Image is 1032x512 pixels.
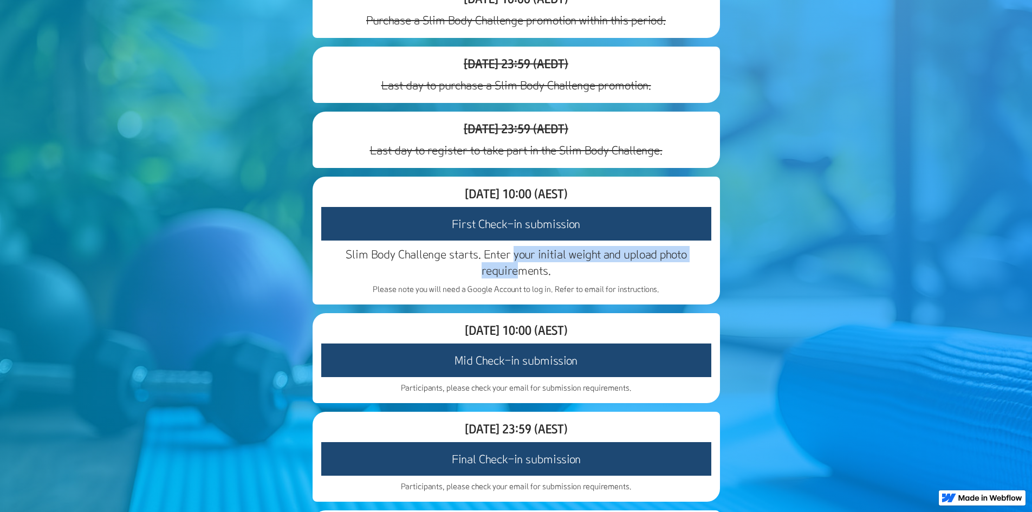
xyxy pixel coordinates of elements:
span: [DATE] 23:59 (AEST) [465,421,568,436]
p: Participants, please check your email for submission requirements. [321,383,711,393]
h3: First Check-in submission [321,207,711,241]
span: [DATE] 10:00 (AEST) [465,322,568,338]
span: [DATE] 23:59 (AEDT) [464,121,568,136]
h3: Mid Check-in submission [321,344,711,377]
span: [DATE] 10:00 (AEST) [465,186,568,201]
span: [DATE] 23:59 (AEDT) [464,56,568,71]
h3: Purchase a Slim Body Challenge promotion within this period. [321,12,711,28]
h3: Last day to purchase a Slim Body Challenge promotion. [321,77,711,93]
p: Please note you will need a Google Account to log in. Refer to email for instructions. [321,284,711,295]
h3: Final Check-in submission [321,442,711,476]
h3: Last day to register to take part in the Slim Body Challenge. [321,142,711,158]
p: Participants, please check your email for submission requirements. [321,481,711,492]
h3: Slim Body Challenge starts. Enter your initial weight and upload photo requirements. [321,246,711,278]
img: Made in Webflow [958,495,1022,501]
